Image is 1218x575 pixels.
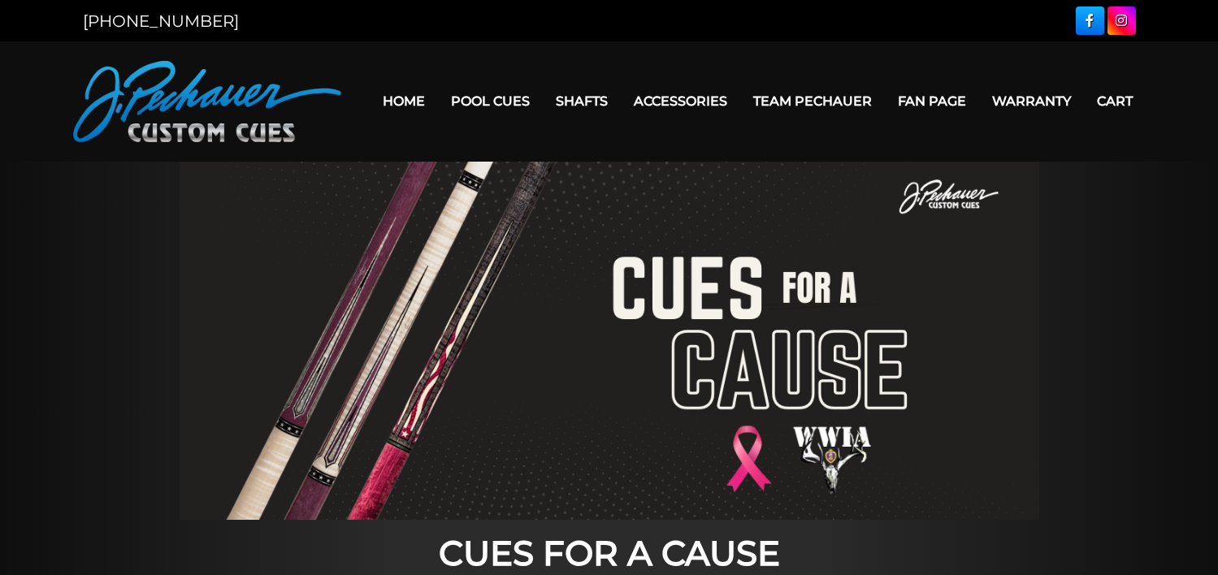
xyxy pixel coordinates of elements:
[979,80,1084,122] a: Warranty
[1084,80,1146,122] a: Cart
[438,80,543,122] a: Pool Cues
[885,80,979,122] a: Fan Page
[439,532,780,574] strong: CUES FOR A CAUSE
[370,80,438,122] a: Home
[543,80,621,122] a: Shafts
[73,61,341,142] img: Pechauer Custom Cues
[621,80,740,122] a: Accessories
[83,11,239,31] a: [PHONE_NUMBER]
[740,80,885,122] a: Team Pechauer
